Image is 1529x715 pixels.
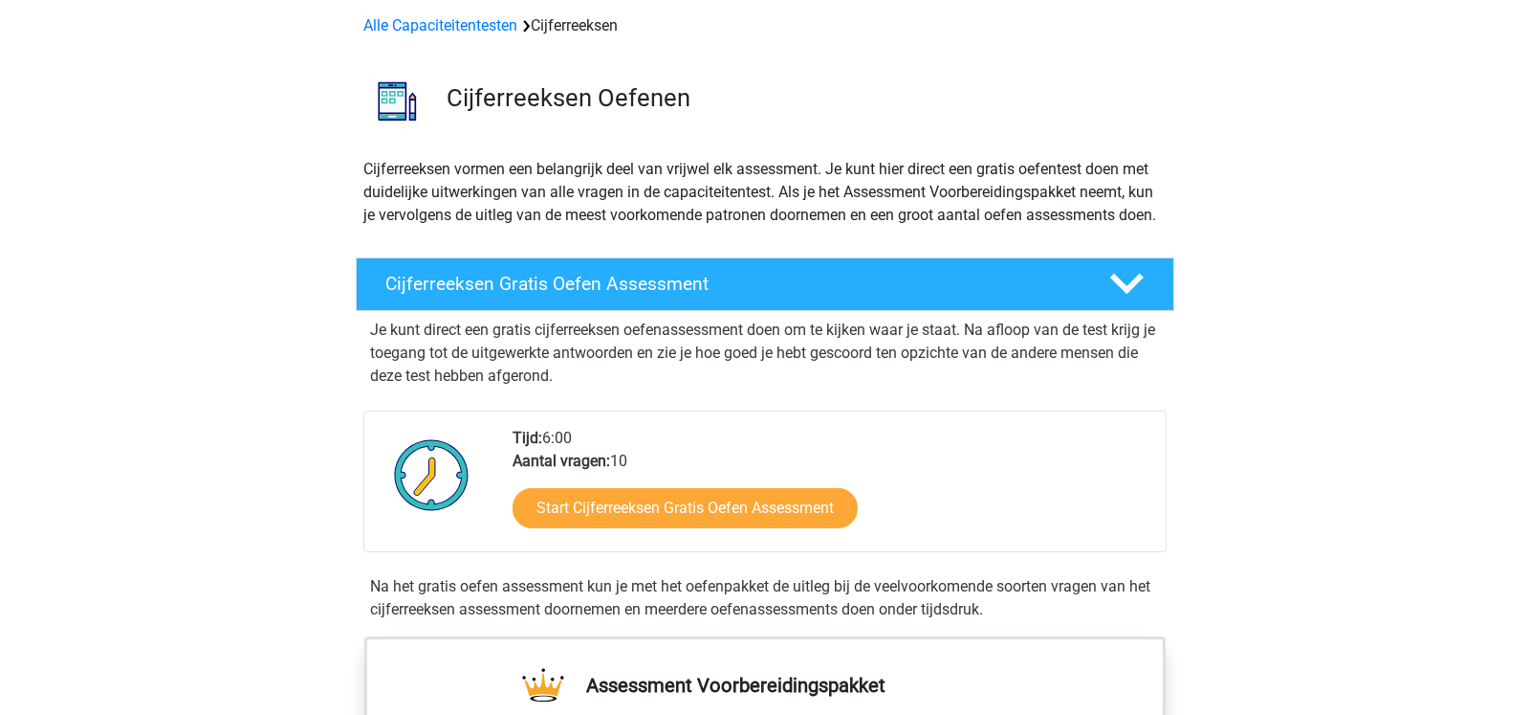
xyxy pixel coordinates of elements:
div: 6:00 10 [498,427,1165,551]
img: Klok [383,427,480,523]
b: Aantal vragen: [513,452,610,470]
p: Je kunt direct een gratis cijferreeksen oefenassessment doen om te kijken waar je staat. Na afloo... [371,319,1159,388]
a: Alle Capaciteitentesten [364,16,518,34]
div: Cijferreeksen [357,14,1173,37]
p: Cijferreeksen vormen een belangrijk deel van vrijwel elk assessment. Je kunt hier direct een grat... [364,158,1166,227]
b: Tijd: [513,429,542,447]
img: cijferreeksen [357,60,438,142]
a: Start Cijferreeksen Gratis Oefen Assessment [513,488,858,528]
a: Cijferreeksen Gratis Oefen Assessment [348,257,1182,311]
h3: Cijferreeksen Oefenen [447,83,1159,113]
h4: Cijferreeksen Gratis Oefen Assessment [386,273,1079,295]
div: Na het gratis oefen assessment kun je met het oefenpakket de uitleg bij de veelvoorkomende soorte... [363,575,1167,621]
